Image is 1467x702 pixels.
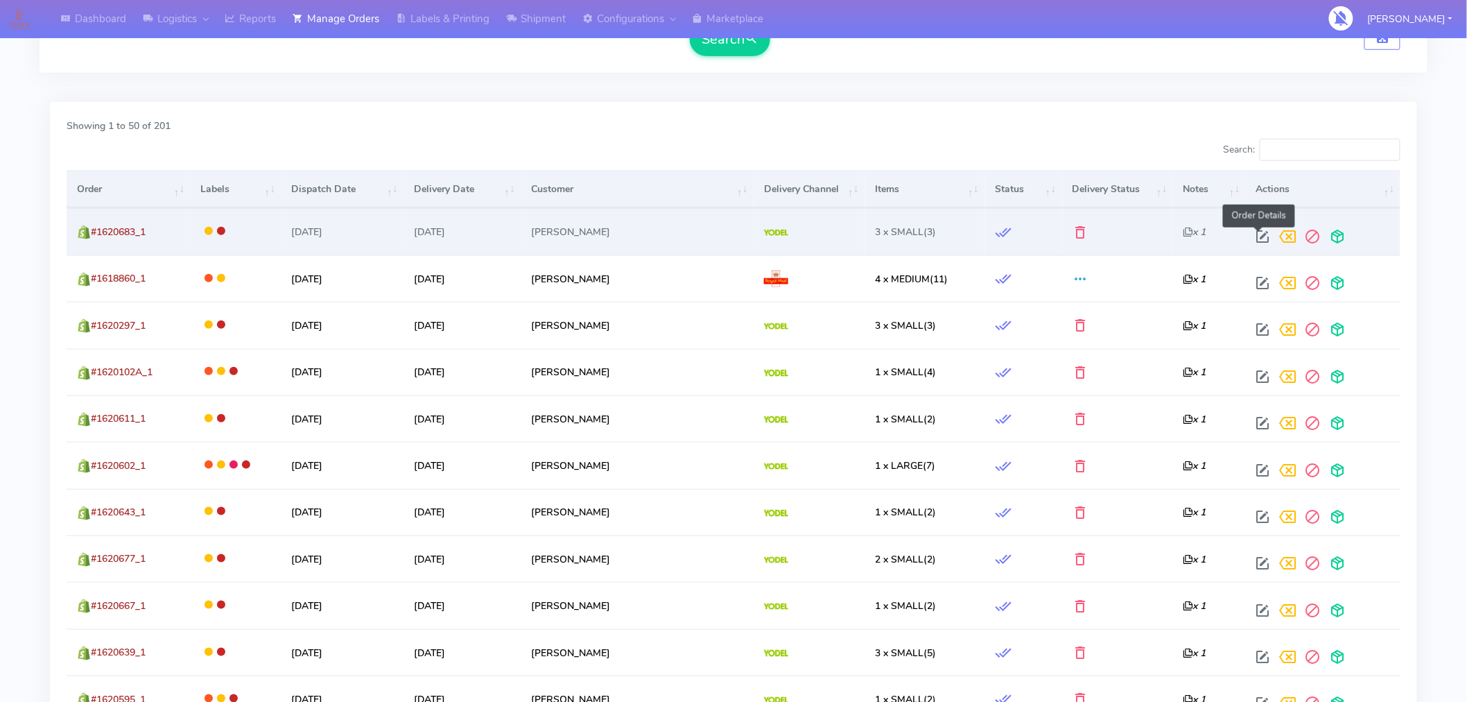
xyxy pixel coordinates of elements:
[281,302,403,348] td: [DATE]
[875,273,930,286] span: 4 x MEDIUM
[403,395,521,442] td: [DATE]
[403,536,521,582] td: [DATE]
[764,271,788,287] img: Royal Mail
[1246,171,1400,208] th: Actions: activate to sort column ascending
[764,416,788,423] img: Yodel
[281,208,403,255] td: [DATE]
[521,208,754,255] td: [PERSON_NAME]
[875,506,923,519] span: 1 x SMALL
[875,319,923,332] span: 3 x SMALL
[764,230,788,237] img: Yodel
[403,302,521,348] td: [DATE]
[764,557,788,564] img: Yodel
[764,510,788,517] img: Yodel
[77,225,91,239] img: shopify.png
[875,225,923,239] span: 3 x SMALL
[281,629,403,676] td: [DATE]
[91,506,146,519] span: #1620643_1
[875,553,936,566] span: (2)
[77,553,91,567] img: shopify.png
[875,413,936,426] span: (2)
[875,553,923,566] span: 2 x SMALL
[281,171,403,208] th: Dispatch Date: activate to sort column ascending
[1357,5,1463,33] button: [PERSON_NAME]
[521,171,754,208] th: Customer: activate to sort column ascending
[403,442,521,488] td: [DATE]
[521,349,754,395] td: [PERSON_NAME]
[521,395,754,442] td: [PERSON_NAME]
[1183,459,1206,472] i: x 1
[403,489,521,536] td: [DATE]
[875,647,923,660] span: 3 x SMALL
[77,273,91,286] img: shopify.png
[403,208,521,255] td: [DATE]
[403,629,521,676] td: [DATE]
[77,599,91,613] img: shopify.png
[875,599,923,613] span: 1 x SMALL
[91,319,146,332] span: #1620297_1
[875,273,948,286] span: (11)
[865,171,984,208] th: Items: activate to sort column ascending
[91,366,153,379] span: #1620102A_1
[1062,171,1173,208] th: Delivery Status: activate to sort column ascending
[281,489,403,536] td: [DATE]
[764,463,788,470] img: Yodel
[190,171,281,208] th: Labels: activate to sort column ascending
[281,442,403,488] td: [DATE]
[281,395,403,442] td: [DATE]
[1173,171,1246,208] th: Notes: activate to sort column ascending
[1183,225,1206,239] i: x 1
[754,171,865,208] th: Delivery Channel: activate to sort column ascending
[764,603,788,610] img: Yodel
[521,442,754,488] td: [PERSON_NAME]
[403,255,521,302] td: [DATE]
[67,119,171,133] label: Showing 1 to 50 of 201
[403,349,521,395] td: [DATE]
[690,23,770,56] button: Search
[1260,139,1400,161] input: Search:
[281,255,403,302] td: [DATE]
[1183,273,1206,286] i: x 1
[764,370,788,377] img: Yodel
[77,647,91,660] img: shopify.png
[67,171,190,208] th: Order: activate to sort column ascending
[77,506,91,520] img: shopify.png
[91,646,146,659] span: #1620639_1
[521,255,754,302] td: [PERSON_NAME]
[91,552,146,565] span: #1620677_1
[521,489,754,536] td: [PERSON_NAME]
[281,349,403,395] td: [DATE]
[875,647,936,660] span: (5)
[91,599,146,613] span: #1620667_1
[1183,599,1206,613] i: x 1
[764,323,788,330] img: Yodel
[984,171,1062,208] th: Status: activate to sort column ascending
[875,319,936,332] span: (3)
[281,536,403,582] td: [DATE]
[1183,413,1206,426] i: x 1
[875,413,923,426] span: 1 x SMALL
[403,582,521,628] td: [DATE]
[91,412,146,425] span: #1620611_1
[875,225,936,239] span: (3)
[77,366,91,380] img: shopify.png
[875,459,923,472] span: 1 x LARGE
[764,650,788,657] img: Yodel
[1183,647,1206,660] i: x 1
[281,582,403,628] td: [DATE]
[403,171,521,208] th: Delivery Date: activate to sort column ascending
[1183,366,1206,379] i: x 1
[875,366,936,379] span: (4)
[521,582,754,628] td: [PERSON_NAME]
[875,459,935,472] span: (7)
[875,506,936,519] span: (2)
[1183,553,1206,566] i: x 1
[77,319,91,333] img: shopify.png
[77,459,91,473] img: shopify.png
[1183,506,1206,519] i: x 1
[77,413,91,427] img: shopify.png
[521,536,754,582] td: [PERSON_NAME]
[91,272,146,285] span: #1618860_1
[91,459,146,472] span: #1620602_1
[521,302,754,348] td: [PERSON_NAME]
